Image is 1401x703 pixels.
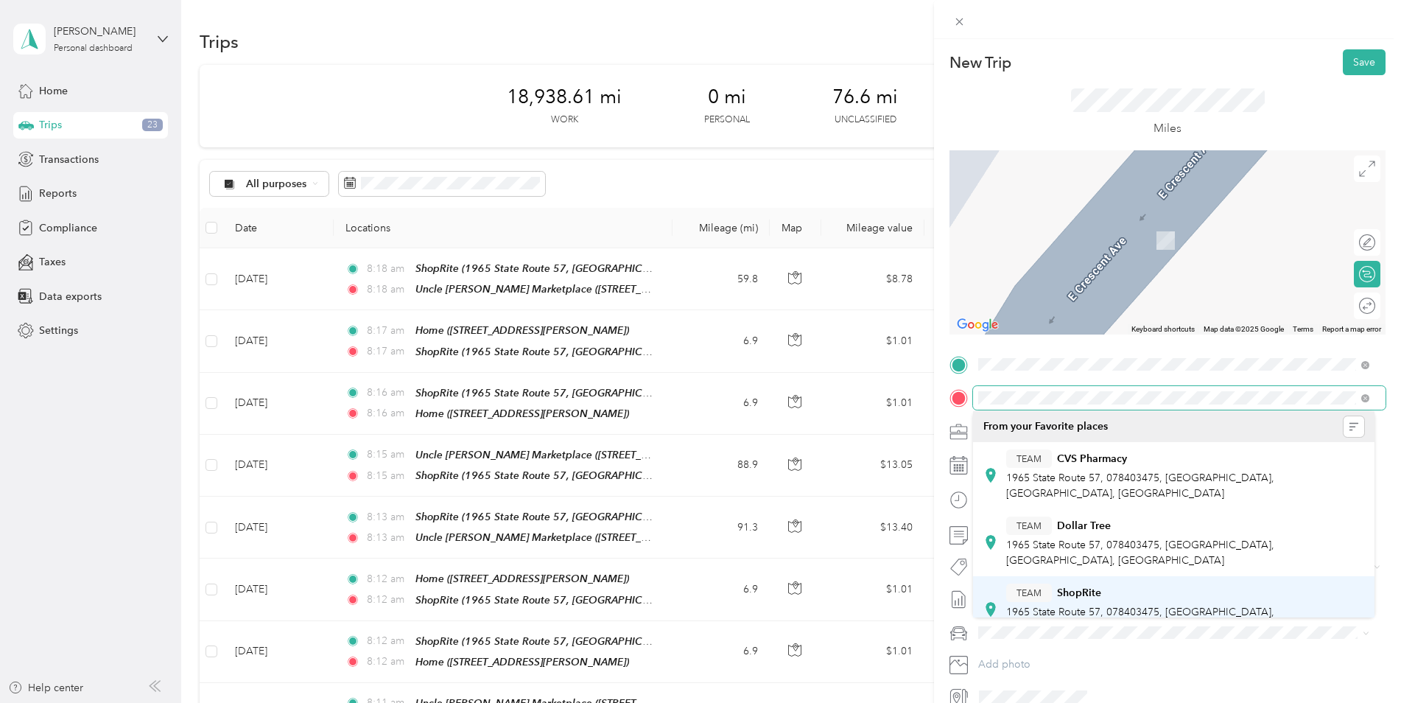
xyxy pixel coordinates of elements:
p: New Trip [949,52,1011,73]
button: TEAM [1006,517,1052,535]
strong: Dollar Tree [1057,520,1111,533]
span: From your Favorite places [983,420,1108,433]
span: Map data ©2025 Google [1204,325,1284,333]
span: TEAM [1016,452,1042,466]
iframe: Everlance-gr Chat Button Frame [1319,620,1401,703]
strong: ShopRite [1057,587,1101,600]
img: Google [953,315,1002,335]
p: Miles [1154,119,1181,138]
button: Keyboard shortcuts [1131,324,1195,335]
span: 1965 State Route 57, 078403475, [GEOGRAPHIC_DATA], [GEOGRAPHIC_DATA], [GEOGRAPHIC_DATA] [1006,606,1274,634]
span: 1965 State Route 57, 078403475, [GEOGRAPHIC_DATA], [GEOGRAPHIC_DATA], [GEOGRAPHIC_DATA] [1006,539,1274,567]
button: TEAM [1006,450,1052,468]
span: 1965 State Route 57, 078403475, [GEOGRAPHIC_DATA], [GEOGRAPHIC_DATA], [GEOGRAPHIC_DATA] [1006,472,1274,500]
a: Terms (opens in new tab) [1293,325,1313,333]
button: Save [1343,49,1386,75]
button: TEAM [1006,584,1052,602]
a: Report a map error [1322,325,1381,333]
strong: CVS Pharmacy [1057,452,1127,466]
span: TEAM [1016,520,1042,533]
span: TEAM [1016,587,1042,600]
button: Add photo [973,654,1386,675]
a: Open this area in Google Maps (opens a new window) [953,315,1002,335]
